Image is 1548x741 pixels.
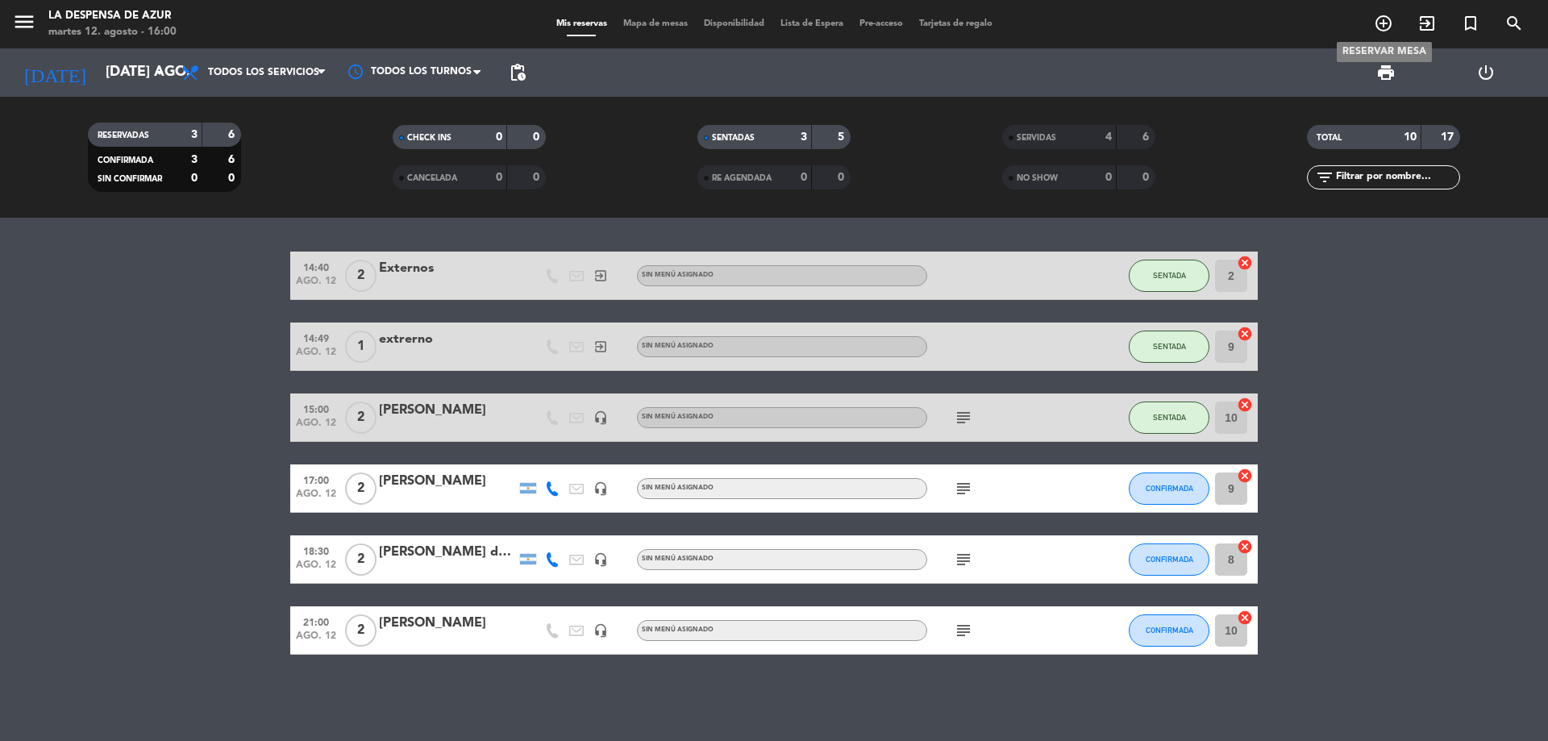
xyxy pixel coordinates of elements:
[12,55,98,90] i: [DATE]
[296,560,336,578] span: ago. 12
[98,175,162,183] span: SIN CONFIRMAR
[1129,331,1209,363] button: SENTADA
[593,269,608,283] i: exit_to_app
[954,408,973,427] i: subject
[801,131,807,143] strong: 3
[228,129,238,140] strong: 6
[1334,169,1459,186] input: Filtrar por nombre...
[296,612,336,631] span: 21:00
[345,472,377,505] span: 2
[696,19,772,28] span: Disponibilidad
[1017,134,1056,142] span: SERVIDAS
[296,399,336,418] span: 15:00
[1129,472,1209,505] button: CONFIRMADA
[1237,468,1253,484] i: cancel
[12,10,36,34] i: menu
[838,172,847,183] strong: 0
[642,627,714,633] span: Sin menú asignado
[496,172,502,183] strong: 0
[772,19,851,28] span: Lista de Espera
[548,19,615,28] span: Mis reservas
[379,329,516,350] div: extrerno
[407,174,457,182] span: CANCELADA
[1105,172,1112,183] strong: 0
[208,67,319,78] span: Todos los servicios
[642,272,714,278] span: Sin menú asignado
[345,543,377,576] span: 2
[379,542,516,563] div: [PERSON_NAME] de la [PERSON_NAME]
[1317,134,1342,142] span: TOTAL
[954,479,973,498] i: subject
[345,402,377,434] span: 2
[191,173,198,184] strong: 0
[1237,397,1253,413] i: cancel
[593,410,608,425] i: headset_mic
[801,172,807,183] strong: 0
[1436,48,1536,97] div: LOG OUT
[379,471,516,492] div: [PERSON_NAME]
[48,8,177,24] div: La Despensa de Azur
[296,470,336,489] span: 17:00
[911,19,1001,28] span: Tarjetas de regalo
[1504,14,1524,33] i: search
[954,621,973,640] i: subject
[1129,614,1209,647] button: CONFIRMADA
[1017,174,1058,182] span: NO SHOW
[296,489,336,507] span: ago. 12
[1142,131,1152,143] strong: 6
[407,134,451,142] span: CHECK INS
[1153,342,1186,351] span: SENTADA
[1237,610,1253,626] i: cancel
[1417,14,1437,33] i: exit_to_app
[851,19,911,28] span: Pre-acceso
[1315,168,1334,187] i: filter_list
[379,400,516,421] div: [PERSON_NAME]
[1142,172,1152,183] strong: 0
[1153,271,1186,280] span: SENTADA
[1153,413,1186,422] span: SENTADA
[593,552,608,567] i: headset_mic
[642,343,714,349] span: Sin menú asignado
[1476,63,1496,82] i: power_settings_new
[345,614,377,647] span: 2
[642,485,714,491] span: Sin menú asignado
[508,63,527,82] span: pending_actions
[593,339,608,354] i: exit_to_app
[954,550,973,569] i: subject
[712,174,772,182] span: RE AGENDADA
[533,131,543,143] strong: 0
[1146,555,1193,564] span: CONFIRMADA
[191,154,198,165] strong: 3
[1461,14,1480,33] i: turned_in_not
[1441,131,1457,143] strong: 17
[1237,539,1253,555] i: cancel
[345,260,377,292] span: 2
[1374,14,1393,33] i: add_circle_outline
[1237,326,1253,342] i: cancel
[838,131,847,143] strong: 5
[150,63,169,82] i: arrow_drop_down
[642,414,714,420] span: Sin menú asignado
[1404,131,1417,143] strong: 10
[379,258,516,279] div: Externos
[296,328,336,347] span: 14:49
[712,134,755,142] span: SENTADAS
[1105,131,1112,143] strong: 4
[296,347,336,365] span: ago. 12
[593,623,608,638] i: headset_mic
[48,24,177,40] div: martes 12. agosto - 16:00
[379,613,516,634] div: [PERSON_NAME]
[1376,63,1396,82] span: print
[1146,484,1193,493] span: CONFIRMADA
[1129,543,1209,576] button: CONFIRMADA
[228,154,238,165] strong: 6
[615,19,696,28] span: Mapa de mesas
[228,173,238,184] strong: 0
[496,131,502,143] strong: 0
[296,257,336,276] span: 14:40
[98,156,153,164] span: CONFIRMADA
[1146,626,1193,635] span: CONFIRMADA
[1237,255,1253,271] i: cancel
[1129,260,1209,292] button: SENTADA
[12,10,36,40] button: menu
